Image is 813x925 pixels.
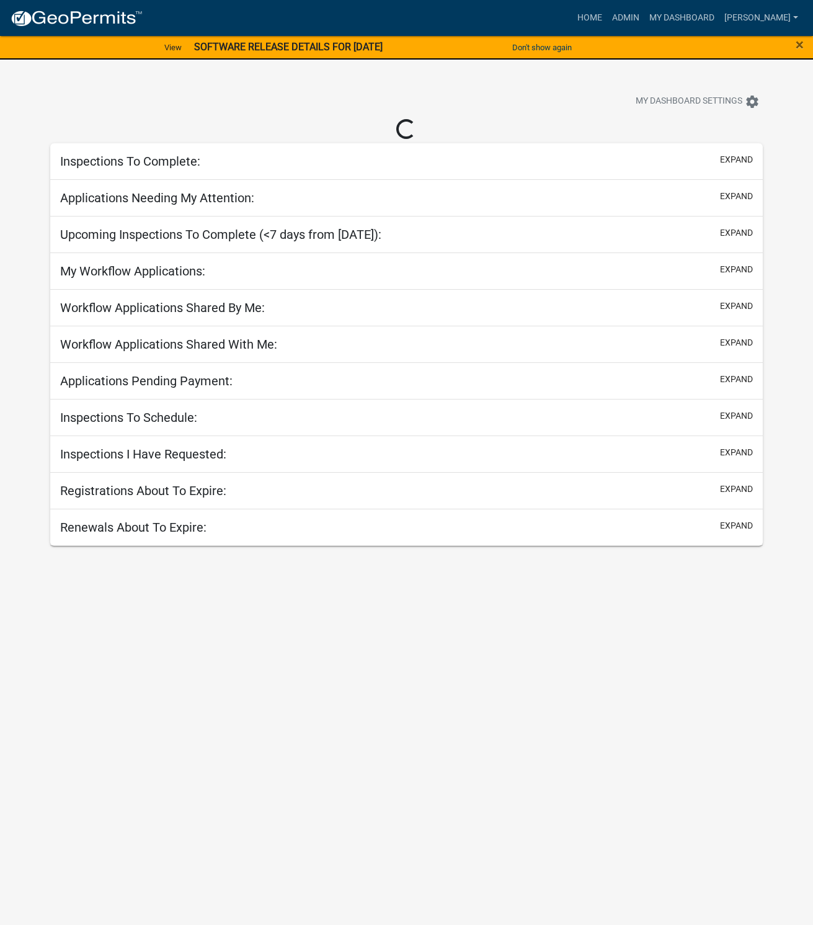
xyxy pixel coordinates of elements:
[636,94,742,109] span: My Dashboard Settings
[796,37,804,52] button: Close
[60,410,197,425] h5: Inspections To Schedule:
[720,336,753,349] button: expand
[745,94,760,109] i: settings
[607,6,644,30] a: Admin
[720,153,753,166] button: expand
[60,337,277,352] h5: Workflow Applications Shared With Me:
[720,263,753,276] button: expand
[720,519,753,532] button: expand
[60,520,207,535] h5: Renewals About To Expire:
[796,36,804,53] span: ×
[720,226,753,239] button: expand
[60,264,205,279] h5: My Workflow Applications:
[626,89,770,114] button: My Dashboard Settingssettings
[60,190,254,205] h5: Applications Needing My Attention:
[720,190,753,203] button: expand
[720,373,753,386] button: expand
[572,6,607,30] a: Home
[507,37,577,58] button: Don't show again
[159,37,187,58] a: View
[719,6,803,30] a: [PERSON_NAME]
[644,6,719,30] a: My Dashboard
[60,483,226,498] h5: Registrations About To Expire:
[60,227,381,242] h5: Upcoming Inspections To Complete (<7 days from [DATE]):
[60,447,226,462] h5: Inspections I Have Requested:
[60,154,200,169] h5: Inspections To Complete:
[720,446,753,459] button: expand
[194,41,383,53] strong: SOFTWARE RELEASE DETAILS FOR [DATE]
[60,300,265,315] h5: Workflow Applications Shared By Me:
[720,409,753,422] button: expand
[60,373,233,388] h5: Applications Pending Payment:
[720,300,753,313] button: expand
[720,483,753,496] button: expand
